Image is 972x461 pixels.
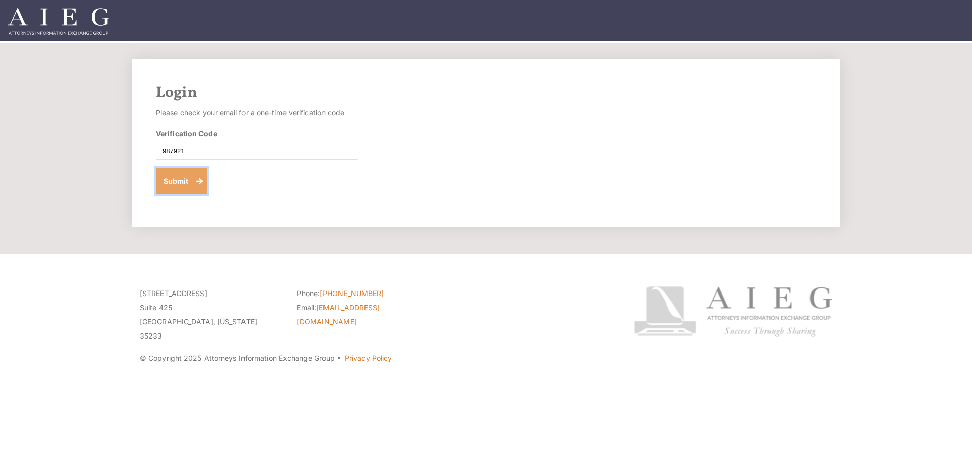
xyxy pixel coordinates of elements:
p: [STREET_ADDRESS] Suite 425 [GEOGRAPHIC_DATA], [US_STATE] 35233 [140,286,281,343]
img: Attorneys Information Exchange Group logo [634,286,832,337]
li: Email: [297,301,438,329]
li: Phone: [297,286,438,301]
label: Verification Code [156,128,217,139]
p: Please check your email for a one-time verification code [156,106,358,120]
a: [EMAIL_ADDRESS][DOMAIN_NAME] [297,303,380,326]
a: Privacy Policy [345,354,392,362]
span: · [337,358,341,363]
a: [PHONE_NUMBER] [320,289,384,298]
button: Submit [156,168,207,194]
p: © Copyright 2025 Attorneys Information Exchange Group [140,351,596,365]
img: Attorneys Information Exchange Group [8,8,109,35]
h2: Login [156,83,816,102]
